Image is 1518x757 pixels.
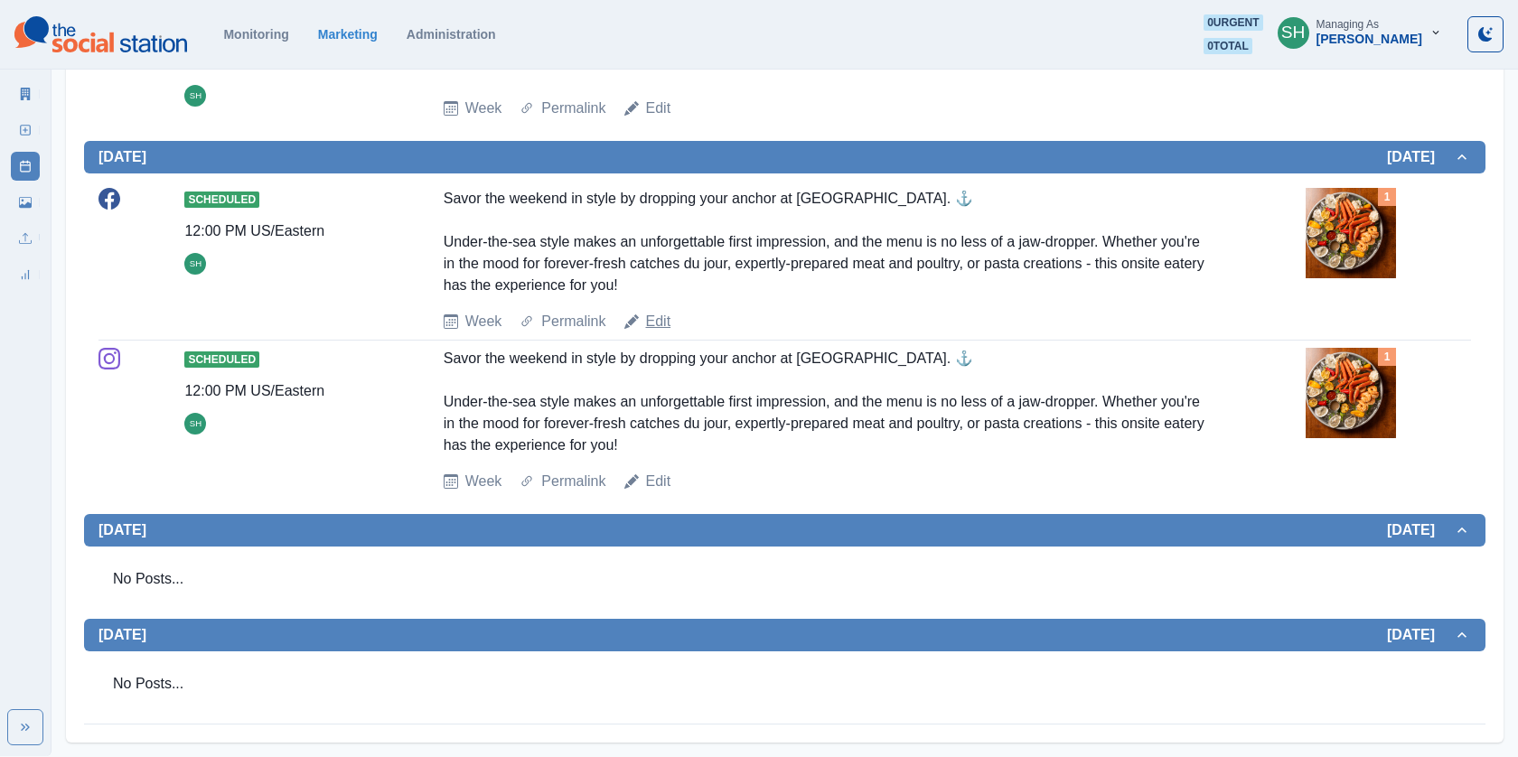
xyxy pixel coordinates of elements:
[541,311,605,332] a: Permalink
[7,709,43,745] button: Expand
[98,554,1471,604] div: No Posts...
[11,188,40,217] a: Media Library
[84,619,1485,651] button: [DATE][DATE]
[84,514,1485,547] button: [DATE][DATE]
[1306,348,1396,438] img: rctiqtk3omrbsqs3u50z
[11,79,40,108] a: Marketing Summary
[184,192,259,208] span: Scheduled
[1387,521,1453,538] h2: [DATE]
[444,188,1213,296] div: Savor the weekend in style by dropping your anchor at [GEOGRAPHIC_DATA]. ⚓️ Under-the-sea style m...
[190,85,201,107] div: Sara Haas
[1317,18,1379,31] div: Managing As
[646,311,671,332] a: Edit
[1387,148,1453,165] h2: [DATE]
[11,152,40,181] a: Post Schedule
[1317,32,1422,47] div: [PERSON_NAME]
[11,116,40,145] a: New Post
[190,253,201,275] div: Sara Haas
[1204,38,1252,54] span: 0 total
[98,521,146,538] h2: [DATE]
[1306,188,1396,278] img: rctiqtk3omrbsqs3u50z
[98,659,1471,709] div: No Posts...
[1378,188,1396,206] div: Total Media Attached
[1378,348,1396,366] div: Total Media Attached
[190,413,201,435] div: Sara Haas
[646,471,671,492] a: Edit
[184,351,259,368] span: Scheduled
[184,220,324,242] div: 12:00 PM US/Eastern
[1467,16,1504,52] button: Toggle Mode
[465,471,502,492] a: Week
[444,348,1213,456] div: Savor the weekend in style by dropping your anchor at [GEOGRAPHIC_DATA]. ⚓️ Under-the-sea style m...
[1281,11,1306,54] div: Sara Haas
[84,547,1485,619] div: [DATE][DATE]
[223,27,288,42] a: Monitoring
[1387,626,1453,643] h2: [DATE]
[14,16,187,52] img: logoTextSVG.62801f218bc96a9b266caa72a09eb111.svg
[98,626,146,643] h2: [DATE]
[318,27,378,42] a: Marketing
[541,98,605,119] a: Permalink
[1263,14,1457,51] button: Managing As[PERSON_NAME]
[84,651,1485,724] div: [DATE][DATE]
[11,224,40,253] a: Uploads
[646,98,671,119] a: Edit
[11,260,40,289] a: Review Summary
[98,148,146,165] h2: [DATE]
[465,311,502,332] a: Week
[84,141,1485,173] button: [DATE][DATE]
[465,98,502,119] a: Week
[184,380,324,402] div: 12:00 PM US/Eastern
[407,27,496,42] a: Administration
[541,471,605,492] a: Permalink
[84,173,1485,514] div: [DATE][DATE]
[1204,14,1262,31] span: 0 urgent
